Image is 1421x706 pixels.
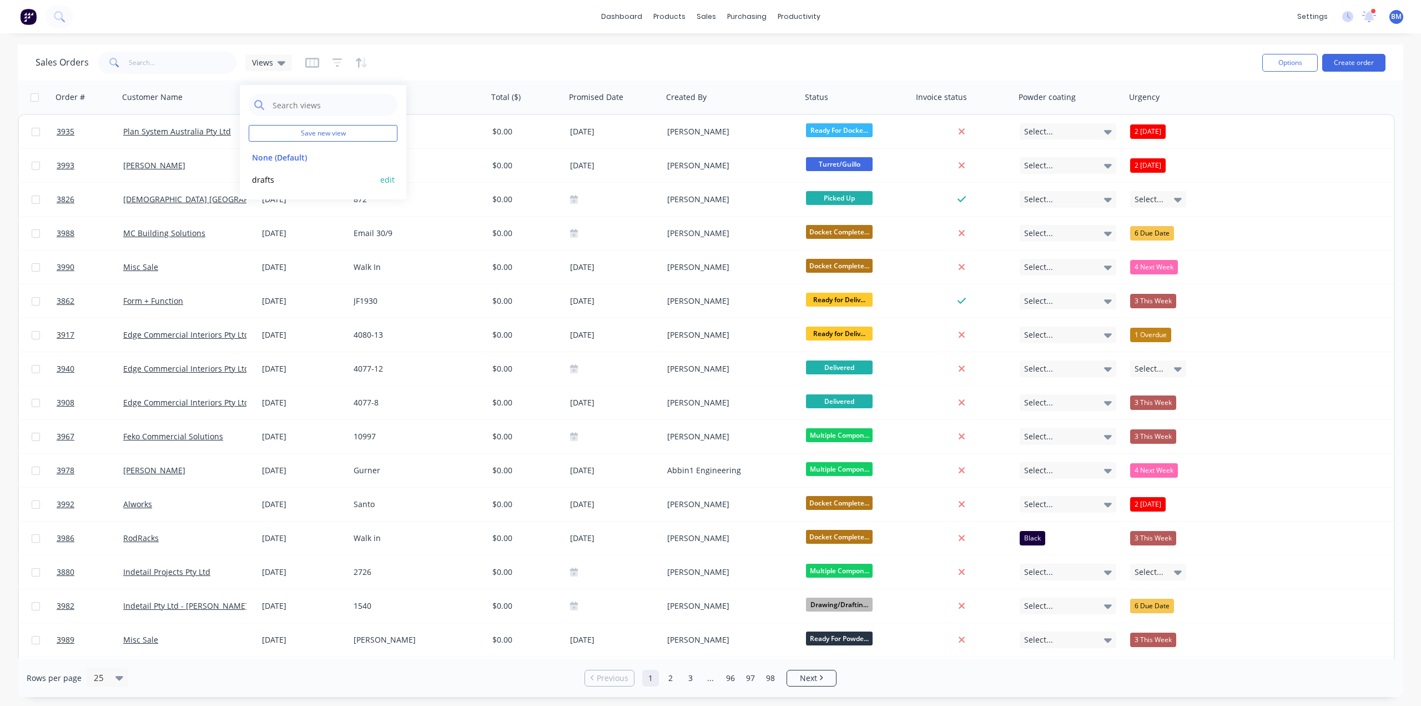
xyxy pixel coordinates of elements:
[1292,8,1333,25] div: settings
[806,496,873,510] span: Docket Complete...
[262,533,345,544] div: [DATE]
[354,363,477,374] div: 4077-12
[570,532,658,545] div: [DATE]
[354,600,477,612] div: 1540
[57,522,123,555] a: 3986
[570,464,658,478] div: [DATE]
[691,8,722,25] div: sales
[742,670,759,687] a: Page 97
[262,567,345,578] div: [DATE]
[667,431,790,442] div: [PERSON_NAME]
[1391,12,1402,22] span: BM
[570,328,658,342] div: [DATE]
[354,262,477,273] div: Walk In
[492,397,558,408] div: $0.00
[682,670,699,687] a: Page 3
[667,262,790,273] div: [PERSON_NAME]
[787,673,836,684] a: Next page
[1130,158,1166,173] div: 2 [DATE]
[123,465,185,475] a: [PERSON_NAME]
[1130,260,1178,274] div: 4 Next Week
[262,600,345,612] div: [DATE]
[667,363,790,374] div: [PERSON_NAME]
[667,397,790,408] div: [PERSON_NAME]
[354,397,477,408] div: 4077-8
[249,173,375,186] button: drafts
[570,261,658,274] div: [DATE]
[123,634,158,645] a: Misc Sale
[123,160,185,171] a: [PERSON_NAME]
[570,498,658,512] div: [DATE]
[492,194,558,205] div: $0.00
[492,296,558,307] div: $0.00
[57,657,123,690] a: 3819
[492,533,558,544] div: $0.00
[1024,499,1053,510] span: Select...
[123,567,210,577] a: Indetail Projects Pty Ltd
[1130,599,1174,613] div: 6 Due Date
[57,262,74,273] span: 3990
[806,428,873,442] span: Multiple Compon...
[667,194,790,205] div: [PERSON_NAME]
[806,123,873,137] span: Ready For Docke...
[800,673,817,684] span: Next
[492,499,558,510] div: $0.00
[806,360,873,374] span: Delivered
[57,488,123,521] a: 3992
[56,92,85,103] div: Order #
[380,174,395,186] button: edit
[57,160,74,171] span: 3993
[806,598,873,612] span: Drawing/Draftin...
[123,296,183,306] a: Form + Function
[1024,634,1053,645] span: Select...
[57,284,123,318] a: 3862
[57,149,123,182] a: 3993
[354,228,477,239] div: Email 30/9
[1024,431,1053,442] span: Select...
[262,228,345,239] div: [DATE]
[570,633,658,647] div: [DATE]
[1024,567,1053,578] span: Select...
[806,632,873,645] span: Ready For Powde...
[262,194,345,205] div: [DATE]
[642,670,659,687] a: Page 1 is your current page
[262,431,345,442] div: [DATE]
[123,600,248,611] a: Indetail Pty Ltd - [PERSON_NAME]
[1262,54,1318,72] button: Options
[354,194,477,205] div: 872
[57,126,74,137] span: 3935
[667,600,790,612] div: [PERSON_NAME]
[354,296,477,307] div: JF1930
[806,259,873,273] span: Docket Complete...
[1130,463,1178,478] div: 4 Next Week
[492,431,558,442] div: $0.00
[122,92,183,103] div: Customer Name
[354,533,477,544] div: Walk in
[252,57,273,68] span: Views
[596,8,648,25] a: dashboard
[57,634,74,645] span: 3989
[1024,228,1053,239] span: Select...
[262,397,345,408] div: [DATE]
[354,634,477,645] div: [PERSON_NAME]
[667,228,790,239] div: [PERSON_NAME]
[806,157,873,171] span: Turret/Guillo
[57,183,123,216] a: 3826
[57,397,74,408] span: 3908
[722,670,739,687] a: Page 96
[57,600,74,612] span: 3982
[354,499,477,510] div: Santo
[1130,124,1166,139] div: 2 [DATE]
[916,92,967,103] div: Invoice status
[57,420,123,453] a: 3967
[36,57,89,68] h1: Sales Orders
[667,126,790,137] div: [PERSON_NAME]
[806,225,873,239] span: Docket Complete...
[1130,226,1174,241] div: 6 Due Date
[1019,92,1076,103] div: Powder coating
[806,530,873,544] span: Docket Complete...
[806,564,873,578] span: Multiple Compon...
[667,567,790,578] div: [PERSON_NAME]
[354,465,477,476] div: Gurner
[354,160,477,171] div: Gurner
